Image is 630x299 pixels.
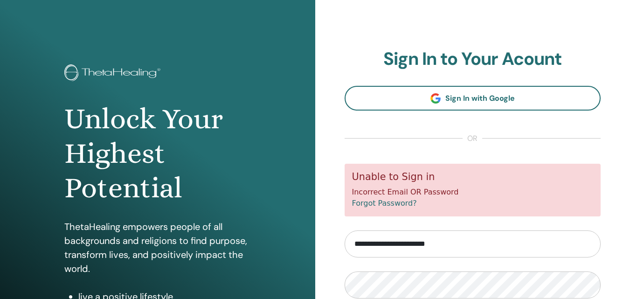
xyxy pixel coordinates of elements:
[445,93,515,103] span: Sign In with Google
[64,102,251,206] h1: Unlock Your Highest Potential
[352,171,594,183] h5: Unable to Sign in
[345,49,601,70] h2: Sign In to Your Acount
[345,164,601,216] div: Incorrect Email OR Password
[352,199,417,208] a: Forgot Password?
[463,133,482,144] span: or
[345,86,601,111] a: Sign In with Google
[64,220,251,276] p: ThetaHealing empowers people of all backgrounds and religions to find purpose, transform lives, a...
